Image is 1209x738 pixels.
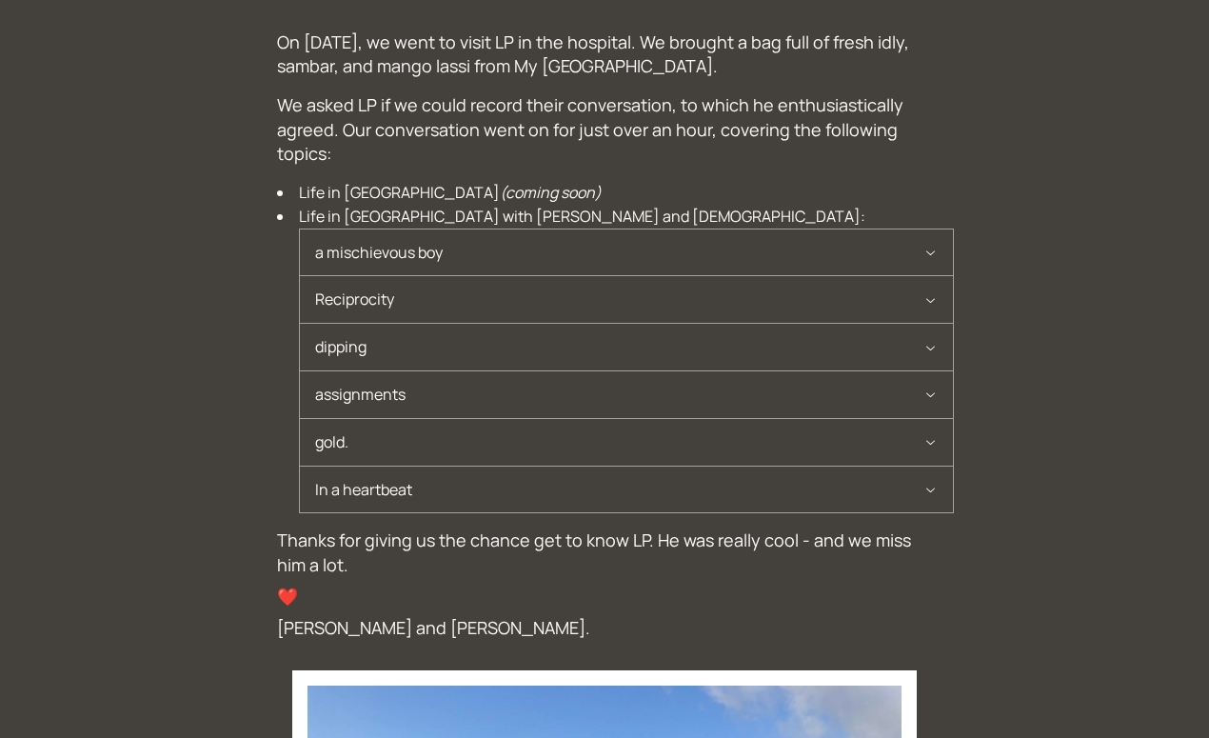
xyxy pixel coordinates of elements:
em: (coming soon) [500,182,602,203]
span: Life in [GEOGRAPHIC_DATA] [299,181,954,205]
span: a mischievous boy [315,229,923,276]
p: ❤️ [277,585,932,608]
button: assignments [300,371,953,418]
button: a mischievous boy [300,229,953,276]
p: Thanks for giving us the chance get to know LP. He was really cool - and we miss him a lot. [277,529,932,576]
p: [PERSON_NAME] and [PERSON_NAME]. [277,616,932,640]
button: Reciprocity [300,276,953,323]
span: gold. [315,419,923,466]
button: In a heartbeat [300,467,953,513]
button: dipping [300,324,953,370]
span: assignments [315,371,923,418]
button: gold. [300,419,953,466]
span: Reciprocity [315,276,923,323]
span: In a heartbeat [315,467,923,513]
span: dipping [315,324,923,370]
span: Life in [GEOGRAPHIC_DATA] with [PERSON_NAME] and [DEMOGRAPHIC_DATA]: [299,205,954,514]
p: On [DATE], we went to visit LP in the hospital. We brought a bag full of fresh idly, sambar, and ... [277,30,932,78]
p: We asked LP if we could record their conversation, to which he enthusiastically agreed. Our conve... [277,93,932,166]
